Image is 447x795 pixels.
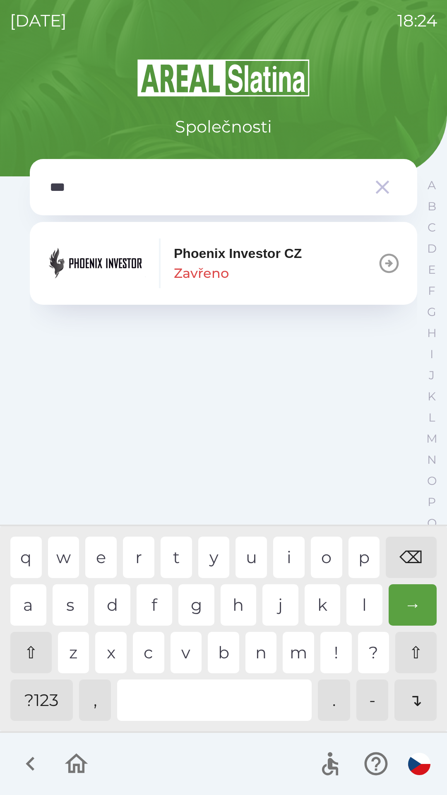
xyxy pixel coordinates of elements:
p: E [428,263,436,277]
button: O [421,470,442,491]
button: K [421,386,442,407]
button: A [421,175,442,196]
p: 18:24 [397,8,437,33]
button: E [421,259,442,280]
button: M [421,428,442,449]
p: B [428,199,436,214]
button: H [421,323,442,344]
button: N [421,449,442,470]
p: D [427,241,437,256]
button: I [421,344,442,365]
button: G [421,301,442,323]
img: ab9a4777-ae82-4f12-b396-a24107a7bd47.png [46,238,146,288]
button: B [421,196,442,217]
p: Zavřeno [174,263,229,283]
p: [DATE] [10,8,67,33]
button: F [421,280,442,301]
p: I [430,347,433,361]
button: Q [421,513,442,534]
p: N [427,453,437,467]
p: L [428,410,435,425]
p: A [428,178,436,193]
p: K [428,389,436,404]
p: J [429,368,435,383]
button: Phoenix Investor CZZavřeno [30,222,417,305]
img: Logo [30,58,417,98]
p: C [428,220,436,235]
button: C [421,217,442,238]
p: H [427,326,437,340]
button: J [421,365,442,386]
p: Phoenix Investor CZ [174,243,302,263]
p: G [427,305,436,319]
img: cs flag [408,753,430,775]
p: F [428,284,435,298]
button: D [421,238,442,259]
button: P [421,491,442,513]
p: M [426,431,437,446]
p: P [428,495,436,509]
p: Q [427,516,437,530]
button: L [421,407,442,428]
p: Společnosti [175,114,272,139]
p: O [427,474,437,488]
